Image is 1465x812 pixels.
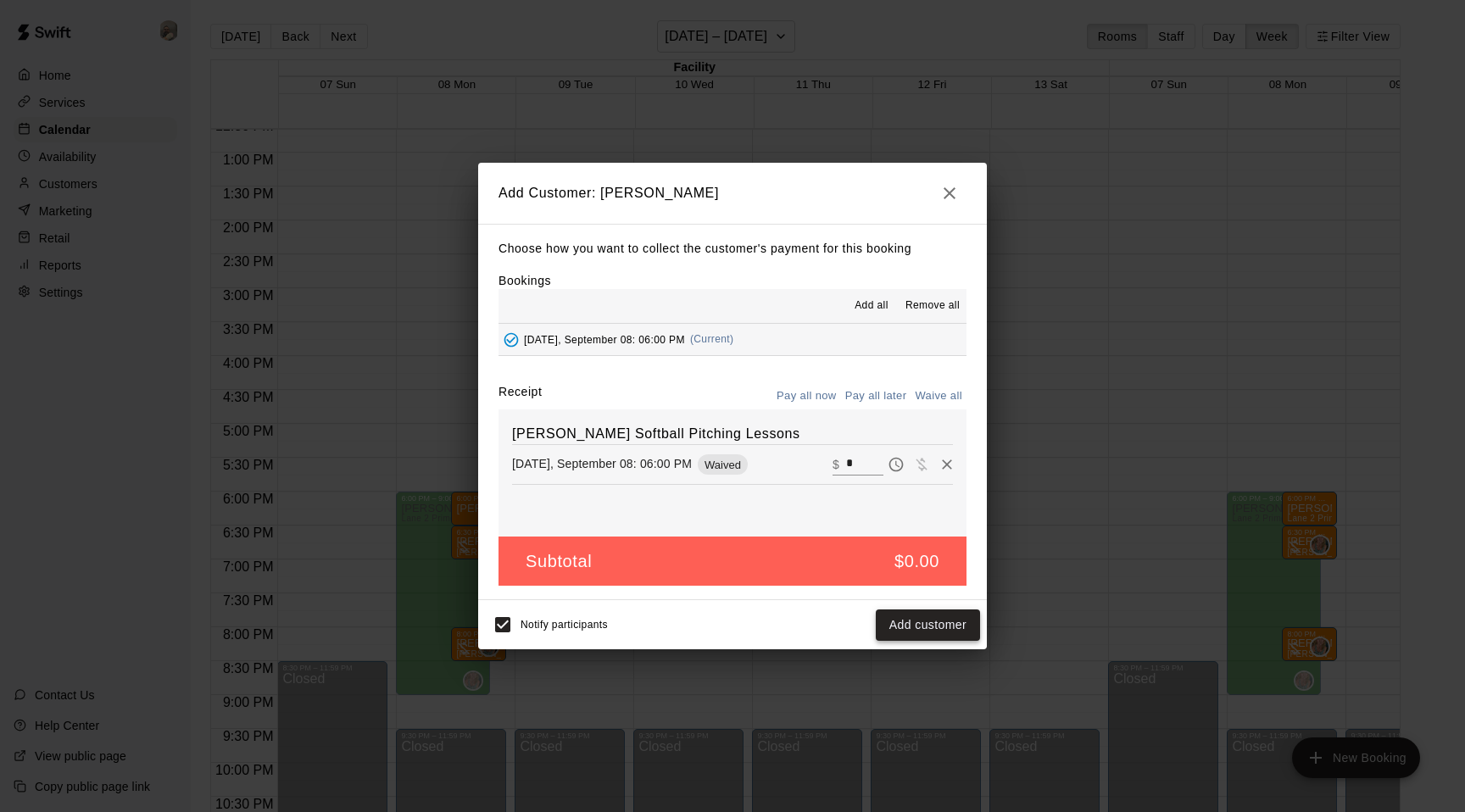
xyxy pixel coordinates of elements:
[524,333,685,345] span: [DATE], September 08: 06:00 PM
[478,163,987,224] h2: Add Customer: [PERSON_NAME]
[499,274,551,287] label: Bookings
[833,456,839,473] p: $
[499,327,524,353] button: Added - Collect Payment
[911,383,966,409] button: Waive all
[512,423,953,445] h6: [PERSON_NAME] Softball Pitching Lessons
[841,383,911,409] button: Pay all later
[521,620,608,631] span: Notify participants
[909,456,934,470] span: Waive payment
[499,324,966,355] button: Added - Collect Payment[DATE], September 08: 06:00 PM(Current)
[698,459,748,471] span: Waived
[905,298,960,314] span: Remove all
[934,452,960,477] button: Remove
[883,456,909,470] span: Pay later
[772,383,841,409] button: Pay all now
[899,292,966,320] button: Remove all
[512,455,692,472] p: [DATE], September 08: 06:00 PM
[844,292,899,320] button: Add all
[526,550,592,573] h5: Subtotal
[876,609,980,641] button: Add customer
[894,550,939,573] h5: $0.00
[855,298,888,314] span: Add all
[499,238,966,259] p: Choose how you want to collect the customer's payment for this booking
[690,333,734,345] span: (Current)
[499,383,542,409] label: Receipt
